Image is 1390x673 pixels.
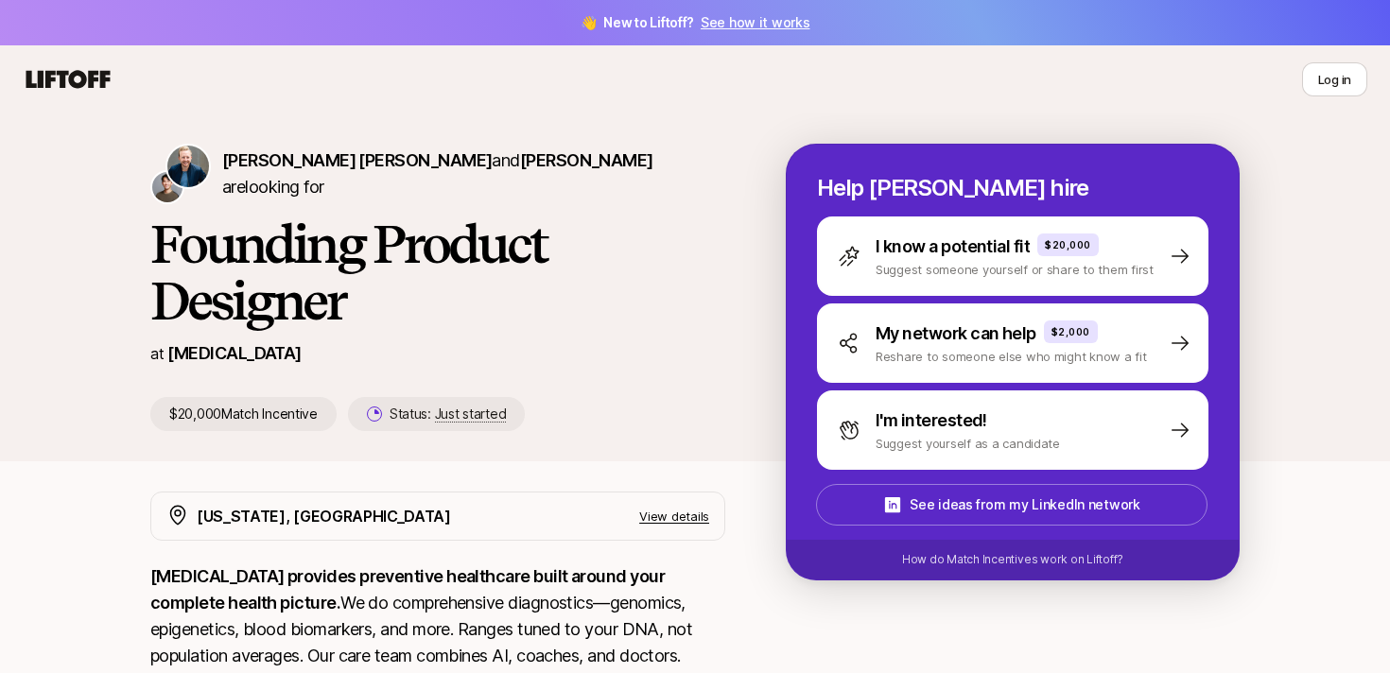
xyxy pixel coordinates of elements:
p: How do Match Incentives work on Liftoff? [902,551,1123,568]
p: We do comprehensive diagnostics—genomics, epigenetics, blood biomarkers, and more. Ranges tuned t... [150,563,725,669]
p: I'm interested! [876,407,987,434]
h1: Founding Product Designer [150,216,725,329]
p: [MEDICAL_DATA] [167,340,301,367]
p: My network can help [876,320,1036,347]
a: See how it works [701,14,810,30]
p: Status: [390,403,506,425]
span: Just started [435,406,507,423]
p: I know a potential fit [876,233,1030,260]
p: at [150,341,164,366]
span: [PERSON_NAME] [520,150,653,170]
span: [PERSON_NAME] [PERSON_NAME] [222,150,492,170]
p: $20,000 [1045,237,1091,252]
img: Sagan Schultz [167,146,209,187]
strong: [MEDICAL_DATA] provides preventive healthcare built around your complete health picture. [150,566,668,613]
p: Suggest someone yourself or share to them first [876,260,1154,279]
p: $20,000 Match Incentive [150,397,337,431]
button: See ideas from my LinkedIn network [816,484,1208,526]
p: View details [639,507,709,526]
span: and [492,150,652,170]
p: Suggest yourself as a candidate [876,434,1060,453]
p: [US_STATE], [GEOGRAPHIC_DATA] [197,504,451,528]
p: See ideas from my LinkedIn network [910,493,1139,516]
span: 👋 New to Liftoff? [581,11,810,34]
p: Reshare to someone else who might know a fit [876,347,1147,366]
p: are looking for [222,147,725,200]
button: Log in [1302,62,1367,96]
p: Help [PERSON_NAME] hire [817,175,1208,201]
p: $2,000 [1051,324,1090,339]
img: David Deng [152,172,182,202]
